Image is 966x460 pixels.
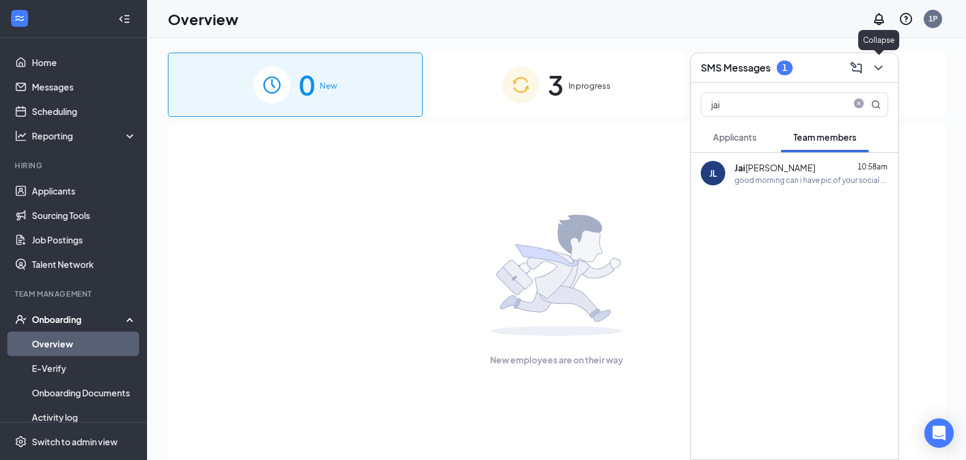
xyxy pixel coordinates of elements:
div: Open Intercom Messenger [924,418,954,448]
div: JL [709,167,717,179]
a: Home [32,50,137,75]
a: Job Postings [32,228,137,252]
span: New [320,80,337,92]
span: In progress [568,80,611,92]
svg: ComposeMessage [849,61,864,75]
svg: MagnifyingGlass [871,100,881,109]
button: ComposeMessage [847,58,866,78]
span: Applicants [713,132,757,143]
a: Scheduling [32,99,137,124]
div: Team Management [15,289,134,299]
svg: ChevronDown [871,61,886,75]
a: Sourcing Tools [32,203,137,228]
span: 0 [299,64,315,106]
div: 1P [929,13,938,24]
a: Onboarding Documents [32,380,137,405]
span: close-circle [851,98,866,108]
a: Overview [32,332,137,356]
svg: Collapse [118,13,130,25]
input: Search team member [701,93,847,116]
h1: Overview [168,9,238,29]
a: Talent Network [32,252,137,276]
svg: QuestionInfo [899,12,913,26]
button: ChevronDown [869,58,888,78]
span: close-circle [851,98,866,111]
div: Switch to admin view [32,436,118,448]
div: Reporting [32,130,137,142]
a: Activity log [32,405,137,429]
div: Onboarding [32,313,126,325]
b: Jai [734,162,745,173]
a: Messages [32,75,137,99]
div: good morning can i have pic of your social and id so i can do my portion to send paperwork up [734,175,888,185]
div: Hiring [15,160,134,171]
span: 10:58am [858,162,888,171]
h3: SMS Messages [701,61,771,75]
span: New employees are on their way [490,353,623,366]
div: 1 [782,62,787,73]
a: Applicants [32,179,137,203]
div: Collapse [858,30,899,50]
span: 3 [548,64,564,106]
svg: WorkstreamLogo [13,12,26,24]
svg: Settings [15,436,27,448]
svg: Analysis [15,130,27,142]
svg: Notifications [872,12,886,26]
span: Team members [793,132,856,143]
svg: UserCheck [15,313,27,325]
a: E-Verify [32,356,137,380]
div: [PERSON_NAME] [734,161,815,174]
